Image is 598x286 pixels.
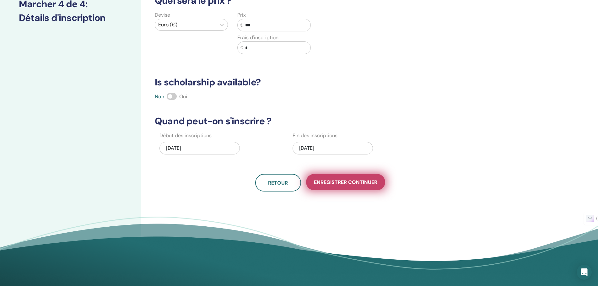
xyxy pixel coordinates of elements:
[306,174,385,190] button: Enregistrer continuer
[151,116,489,127] h3: Quand peut-on s'inscrire ?
[151,77,489,88] h3: Is scholarship available?
[155,93,164,100] span: Non
[179,93,187,100] span: Oui
[314,179,377,186] span: Enregistrer continuer
[293,142,373,154] div: [DATE]
[19,12,122,24] h3: Détails d'inscription
[237,11,246,19] label: Prix
[577,265,592,280] div: Open Intercom Messenger
[255,174,301,192] button: Retour
[159,142,240,154] div: [DATE]
[240,45,243,51] span: €
[240,22,243,29] span: €
[293,132,337,139] label: Fin des inscriptions
[159,132,212,139] label: Début des inscriptions
[237,34,278,41] label: Frais d'inscription
[268,180,288,186] span: Retour
[155,11,170,19] label: Devise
